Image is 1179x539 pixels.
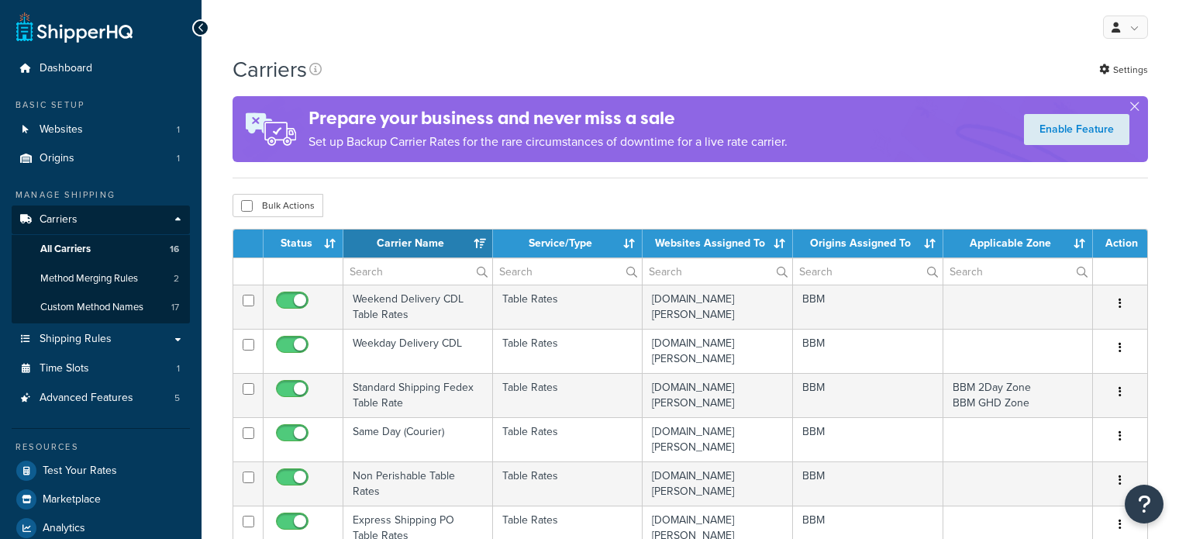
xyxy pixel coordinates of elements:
div: Basic Setup [12,98,190,112]
th: Service/Type: activate to sort column ascending [493,230,643,257]
div: Resources [12,441,190,454]
td: Weekday Delivery CDL [343,329,493,373]
li: Method Merging Rules [12,264,190,293]
span: 17 [171,301,179,314]
a: Shipping Rules [12,325,190,354]
a: Method Merging Rules 2 [12,264,190,293]
a: ShipperHQ Home [16,12,133,43]
td: [DOMAIN_NAME][PERSON_NAME] [643,417,793,461]
span: Custom Method Names [40,301,143,314]
th: Applicable Zone: activate to sort column ascending [943,230,1093,257]
td: Table Rates [493,285,643,329]
h4: Prepare your business and never miss a sale [309,105,788,131]
td: BBM 2Day Zone BBM GHD Zone [943,373,1093,417]
td: [DOMAIN_NAME][PERSON_NAME] [643,329,793,373]
span: Method Merging Rules [40,272,138,285]
li: Origins [12,144,190,173]
th: Carrier Name: activate to sort column ascending [343,230,493,257]
td: BBM [793,329,943,373]
a: Time Slots 1 [12,354,190,383]
p: Set up Backup Carrier Rates for the rare circumstances of downtime for a live rate carrier. [309,131,788,153]
td: Non Perishable Table Rates [343,461,493,506]
span: Origins [40,152,74,165]
td: BBM [793,373,943,417]
td: Weekend Delivery CDL Table Rates [343,285,493,329]
span: 1 [177,362,180,375]
input: Search [793,258,943,285]
a: Enable Feature [1024,114,1129,145]
span: Test Your Rates [43,465,117,478]
li: Custom Method Names [12,293,190,322]
button: Open Resource Center [1125,485,1163,523]
td: Table Rates [493,417,643,461]
span: Dashboard [40,62,92,75]
td: Table Rates [493,373,643,417]
td: BBM [793,461,943,506]
a: Marketplace [12,485,190,513]
li: All Carriers [12,235,190,264]
div: Manage Shipping [12,188,190,202]
td: [DOMAIN_NAME][PERSON_NAME] [643,285,793,329]
span: Analytics [43,522,85,535]
li: Carriers [12,206,190,323]
input: Search [943,258,1092,285]
span: 16 [170,243,179,256]
li: Time Slots [12,354,190,383]
a: Carriers [12,206,190,234]
h1: Carriers [233,54,307,85]
span: 2 [174,272,179,285]
th: Action [1093,230,1147,257]
span: 1 [177,152,180,165]
td: BBM [793,417,943,461]
td: Table Rates [493,329,643,373]
span: All Carriers [40,243,91,256]
img: ad-rules-rateshop-fe6ec290ccb7230408bd80ed9643f0289d75e0ffd9eb532fc0e269fcd187b520.png [233,96,309,162]
span: Advanced Features [40,392,133,405]
span: Marketplace [43,493,101,506]
li: Advanced Features [12,384,190,413]
a: Origins 1 [12,144,190,173]
a: Custom Method Names 17 [12,293,190,322]
span: Time Slots [40,362,89,375]
th: Origins Assigned To: activate to sort column ascending [793,230,943,257]
td: Standard Shipping Fedex Table Rate [343,373,493,417]
th: Websites Assigned To: activate to sort column ascending [643,230,793,257]
span: Shipping Rules [40,333,112,346]
button: Bulk Actions [233,194,323,217]
td: [DOMAIN_NAME][PERSON_NAME] [643,461,793,506]
span: 1 [177,123,180,136]
a: Settings [1099,59,1148,81]
th: Status: activate to sort column ascending [264,230,343,257]
a: Websites 1 [12,116,190,144]
td: [DOMAIN_NAME][PERSON_NAME] [643,373,793,417]
a: Dashboard [12,54,190,83]
span: 5 [174,392,180,405]
a: Test Your Rates [12,457,190,485]
span: Carriers [40,213,78,226]
td: BBM [793,285,943,329]
span: Websites [40,123,83,136]
a: All Carriers 16 [12,235,190,264]
input: Search [493,258,642,285]
a: Advanced Features 5 [12,384,190,413]
input: Search [343,258,492,285]
td: Table Rates [493,461,643,506]
li: Websites [12,116,190,144]
input: Search [643,258,792,285]
td: Same Day (Courier) [343,417,493,461]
